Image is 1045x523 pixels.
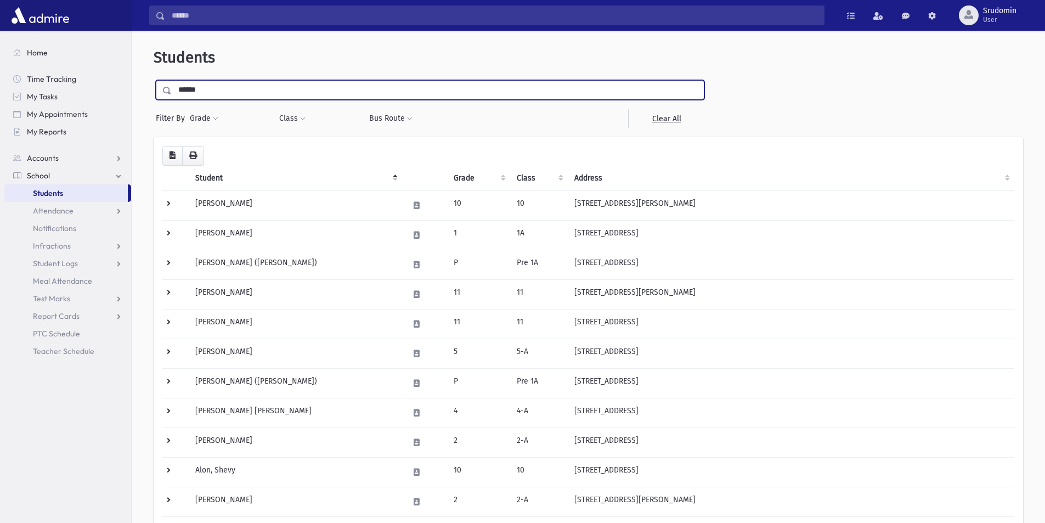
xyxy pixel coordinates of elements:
a: My Reports [4,123,131,140]
td: 5-A [510,339,568,368]
img: AdmirePro [9,4,72,26]
td: 5 [447,339,510,368]
td: 2 [447,428,510,457]
span: PTC Schedule [33,329,80,339]
a: My Tasks [4,88,131,105]
td: 2 [447,487,510,516]
a: School [4,167,131,184]
button: Bus Route [369,109,413,128]
td: 11 [510,309,568,339]
th: Grade: activate to sort column ascending [447,166,510,191]
td: [STREET_ADDRESS] [568,220,1014,250]
td: [STREET_ADDRESS] [568,457,1014,487]
td: 1 [447,220,510,250]
span: Students [154,48,215,66]
a: Report Cards [4,307,131,325]
td: Pre 1A [510,368,568,398]
a: Notifications [4,220,131,237]
span: Test Marks [33,294,70,303]
td: [PERSON_NAME] [189,220,402,250]
span: Teacher Schedule [33,346,94,356]
span: Notifications [33,223,76,233]
td: 2-A [510,428,568,457]
td: [STREET_ADDRESS] [568,398,1014,428]
td: 10 [510,190,568,220]
td: 10 [510,457,568,487]
td: 4-A [510,398,568,428]
td: 11 [510,279,568,309]
a: Student Logs [4,255,131,272]
td: 10 [447,190,510,220]
td: [STREET_ADDRESS] [568,250,1014,279]
th: Class: activate to sort column ascending [510,166,568,191]
span: Home [27,48,48,58]
a: Test Marks [4,290,131,307]
span: Accounts [27,153,59,163]
td: [STREET_ADDRESS][PERSON_NAME] [568,487,1014,516]
td: [PERSON_NAME] ([PERSON_NAME]) [189,250,402,279]
td: 10 [447,457,510,487]
span: User [983,15,1016,24]
a: Teacher Schedule [4,342,131,360]
td: Alon, Shevy [189,457,402,487]
a: Time Tracking [4,70,131,88]
span: Infractions [33,241,71,251]
a: Infractions [4,237,131,255]
td: [PERSON_NAME] [PERSON_NAME] [189,398,402,428]
td: [PERSON_NAME] [189,309,402,339]
td: 11 [447,279,510,309]
td: 1A [510,220,568,250]
button: CSV [162,146,183,166]
a: Clear All [628,109,704,128]
td: [STREET_ADDRESS] [568,339,1014,368]
span: Time Tracking [27,74,76,84]
td: [PERSON_NAME] [189,339,402,368]
td: P [447,368,510,398]
td: [PERSON_NAME] [189,428,402,457]
button: Class [279,109,306,128]
td: 11 [447,309,510,339]
td: [PERSON_NAME] [189,279,402,309]
a: Home [4,44,131,61]
td: P [447,250,510,279]
td: [STREET_ADDRESS][PERSON_NAME] [568,279,1014,309]
a: Meal Attendance [4,272,131,290]
a: My Appointments [4,105,131,123]
td: [STREET_ADDRESS] [568,368,1014,398]
span: My Reports [27,127,66,137]
button: Grade [189,109,219,128]
span: Student Logs [33,258,78,268]
td: [STREET_ADDRESS][PERSON_NAME] [568,190,1014,220]
span: My Tasks [27,92,58,102]
td: 2-A [510,487,568,516]
input: Search [165,5,824,25]
a: PTC Schedule [4,325,131,342]
span: Srudomin [983,7,1016,15]
span: Students [33,188,63,198]
td: [STREET_ADDRESS] [568,428,1014,457]
a: Students [4,184,128,202]
span: Meal Attendance [33,276,92,286]
td: [PERSON_NAME] [189,487,402,516]
td: [PERSON_NAME] ([PERSON_NAME]) [189,368,402,398]
a: Attendance [4,202,131,220]
th: Student: activate to sort column descending [189,166,402,191]
th: Address: activate to sort column ascending [568,166,1014,191]
button: Print [182,146,204,166]
a: Accounts [4,149,131,167]
span: Filter By [156,113,189,124]
td: [STREET_ADDRESS] [568,309,1014,339]
td: Pre 1A [510,250,568,279]
span: Report Cards [33,311,80,321]
span: Attendance [33,206,74,216]
span: School [27,171,50,181]
td: [PERSON_NAME] [189,190,402,220]
span: My Appointments [27,109,88,119]
td: 4 [447,398,510,428]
